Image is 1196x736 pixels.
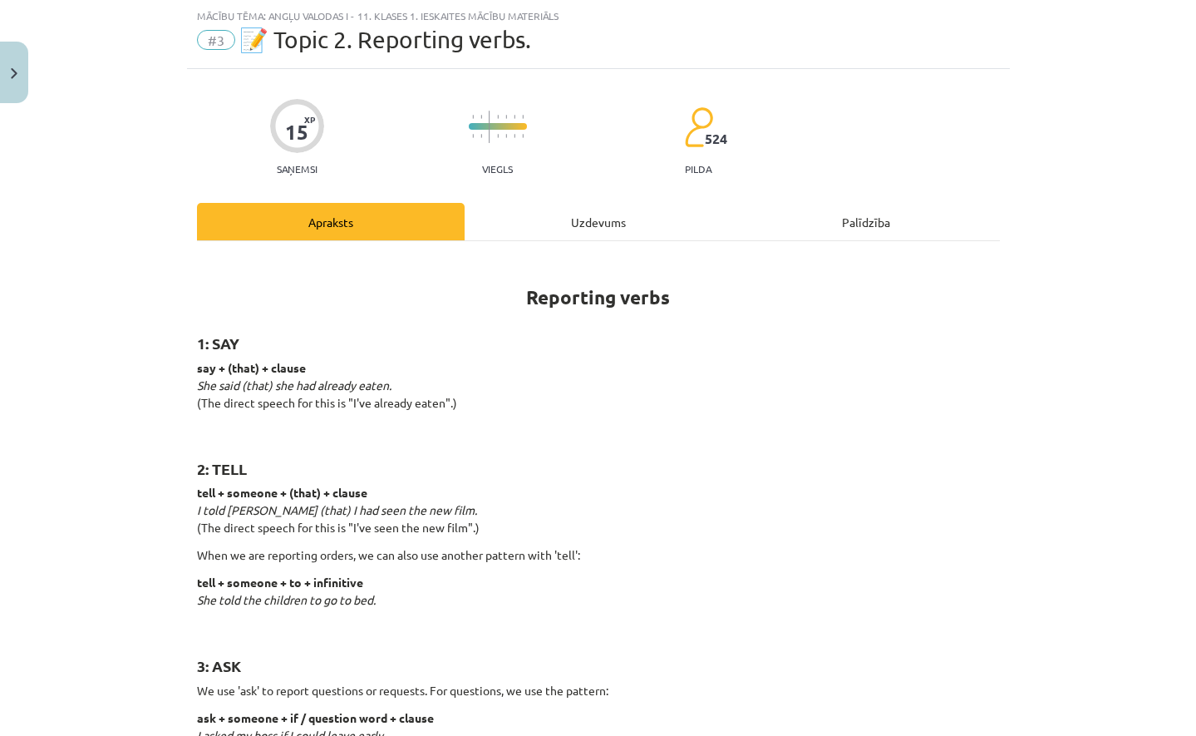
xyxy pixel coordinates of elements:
img: icon-short-line-57e1e144782c952c97e751825c79c345078a6d821885a25fce030b3d8c18986b.svg [505,115,507,119]
div: Apraksts [197,203,465,240]
strong: ask + someone + if / question word + clause [197,710,434,725]
span: 524 [705,131,727,146]
strong: tell + someone + to + infinitive [197,575,363,590]
strong: Reporting verbs [526,285,670,309]
img: icon-short-line-57e1e144782c952c97e751825c79c345078a6d821885a25fce030b3d8c18986b.svg [472,134,474,138]
em: She said (that) she had already eaten. [197,378,391,393]
strong: say + (that) + clause [197,360,306,375]
strong: 3: ASK [197,656,241,675]
img: icon-short-line-57e1e144782c952c97e751825c79c345078a6d821885a25fce030b3d8c18986b.svg [497,134,499,138]
div: Uzdevums [465,203,732,240]
div: Mācību tēma: Angļu valodas i - 11. klases 1. ieskaites mācību materiāls [197,10,1000,22]
p: When we are reporting orders, we can also use another pattern with 'tell': [197,546,1000,564]
img: icon-short-line-57e1e144782c952c97e751825c79c345078a6d821885a25fce030b3d8c18986b.svg [480,115,482,119]
img: icon-short-line-57e1e144782c952c97e751825c79c345078a6d821885a25fce030b3d8c18986b.svg [505,134,507,138]
p: (The direct speech for this is "I've already eaten".) [197,359,1000,429]
span: XP [304,115,315,124]
p: pilda [685,163,711,175]
div: 15 [285,121,308,144]
strong: tell + someone + (that) + clause [197,485,367,500]
em: I told [PERSON_NAME] (that) I had seen the new film. [197,502,477,517]
span: #3 [197,30,235,50]
img: students-c634bb4e5e11cddfef0936a35e636f08e4e9abd3cc4e673bd6f9a4125e45ecb1.svg [684,106,713,148]
img: icon-close-lesson-0947bae3869378f0d4975bcd49f059093ad1ed9edebbc8119c70593378902aed.svg [11,68,17,79]
strong: 2: TELL [197,459,247,478]
img: icon-short-line-57e1e144782c952c97e751825c79c345078a6d821885a25fce030b3d8c18986b.svg [522,134,524,138]
strong: 1: SAY [197,333,239,353]
img: icon-short-line-57e1e144782c952c97e751825c79c345078a6d821885a25fce030b3d8c18986b.svg [514,115,515,119]
p: Saņemsi [270,163,324,175]
img: icon-short-line-57e1e144782c952c97e751825c79c345078a6d821885a25fce030b3d8c18986b.svg [472,115,474,119]
img: icon-short-line-57e1e144782c952c97e751825c79c345078a6d821885a25fce030b3d8c18986b.svg [514,134,515,138]
em: She told the children to go to bed. [197,592,376,607]
img: icon-short-line-57e1e144782c952c97e751825c79c345078a6d821885a25fce030b3d8c18986b.svg [480,134,482,138]
p: We use 'ask' to report questions or requests. For questions, we use the pattern: [197,682,1000,699]
p: (The direct speech for this is "I've seen the new film".) [197,484,1000,536]
img: icon-long-line-d9ea69661e0d244f92f715978eff75569469978d946b2353a9bb055b3ed8787d.svg [489,111,490,143]
img: icon-short-line-57e1e144782c952c97e751825c79c345078a6d821885a25fce030b3d8c18986b.svg [497,115,499,119]
div: Palīdzība [732,203,1000,240]
p: Viegls [482,163,513,175]
span: 📝 Topic 2. Reporting verbs. [239,26,531,53]
img: icon-short-line-57e1e144782c952c97e751825c79c345078a6d821885a25fce030b3d8c18986b.svg [522,115,524,119]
